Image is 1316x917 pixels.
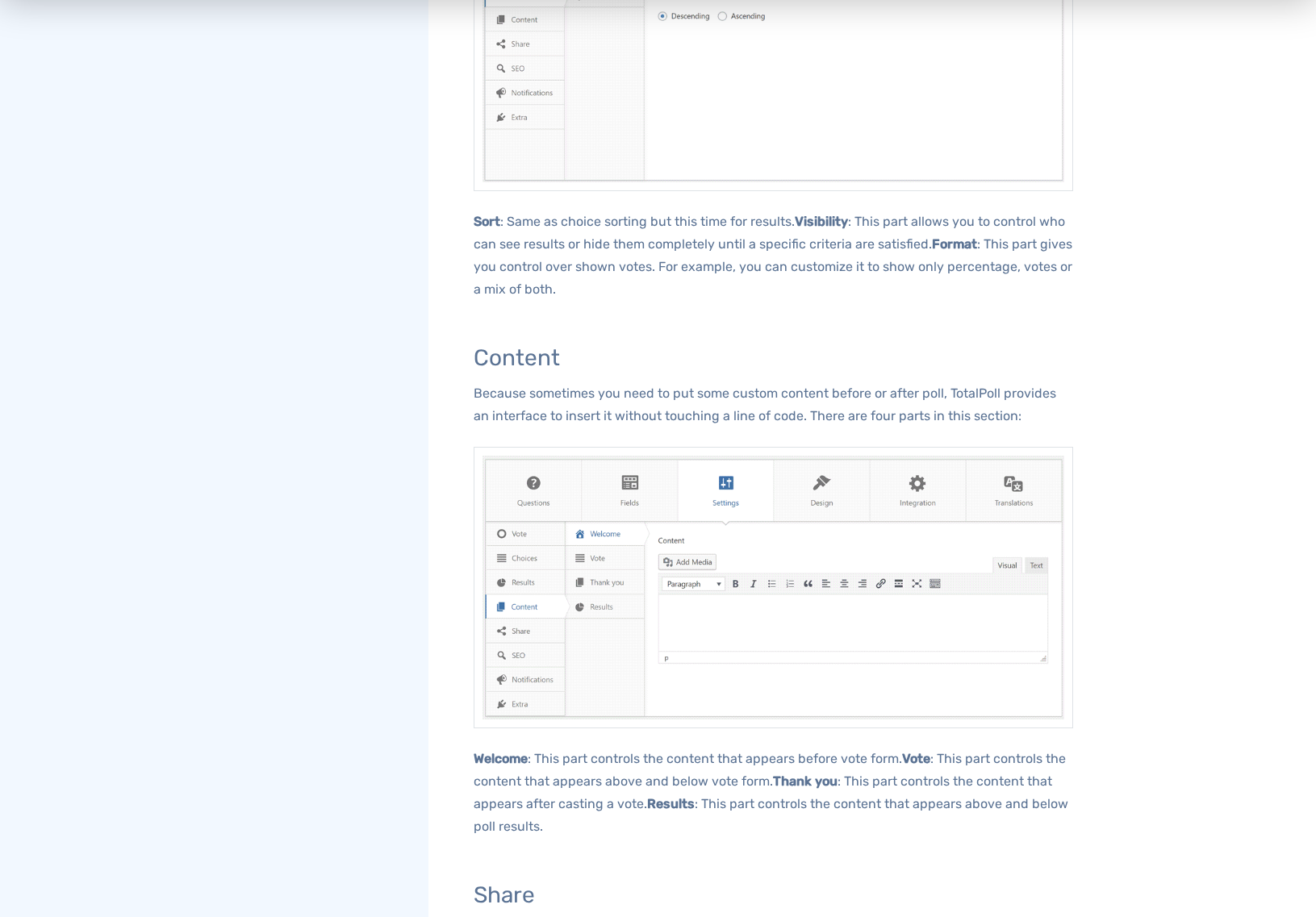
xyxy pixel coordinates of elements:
b: Visibility [795,214,848,229]
b: Sort [474,214,500,229]
b: Vote [902,751,930,766]
p: : Same as choice sorting but this time for results. : This part allows you to control who can see... [474,210,1073,301]
b: Welcome [474,751,528,766]
p: : This part controls the content that appears before vote form. : This part controls the content ... [474,748,1073,838]
h3: Content [474,346,1073,371]
img: Content settings [474,447,1073,728]
b: Thank you [773,773,838,789]
b: Format [932,236,977,252]
p: Because sometimes you need to put some custom content before or after poll, TotalPoll provides an... [474,382,1073,427]
b: Results [647,796,695,811]
h3: Share [474,883,1073,908]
